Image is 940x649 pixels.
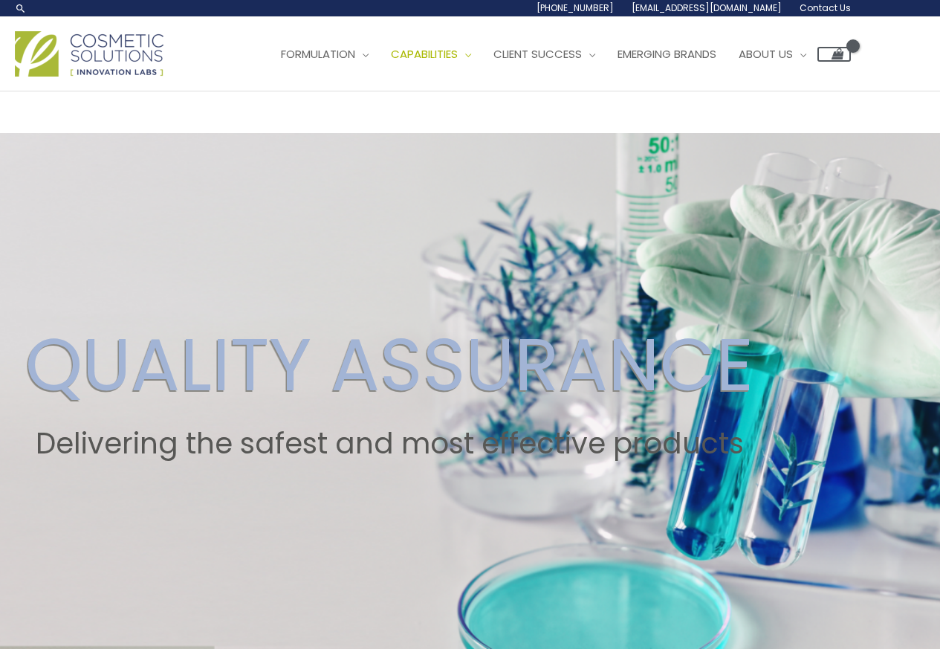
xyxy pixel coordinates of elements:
[482,32,606,77] a: Client Success
[25,321,753,409] h2: QUALITY ASSURANCE
[391,46,458,62] span: Capabilities
[493,46,582,62] span: Client Success
[281,46,355,62] span: Formulation
[380,32,482,77] a: Capabilities
[606,32,727,77] a: Emerging Brands
[270,32,380,77] a: Formulation
[618,46,716,62] span: Emerging Brands
[800,1,851,14] span: Contact Us
[632,1,782,14] span: [EMAIL_ADDRESS][DOMAIN_NAME]
[15,31,163,77] img: Cosmetic Solutions Logo
[817,47,851,62] a: View Shopping Cart, empty
[15,2,27,14] a: Search icon link
[739,46,793,62] span: About Us
[25,427,753,461] h2: Delivering the safest and most effective products
[259,32,851,77] nav: Site Navigation
[537,1,614,14] span: [PHONE_NUMBER]
[727,32,817,77] a: About Us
